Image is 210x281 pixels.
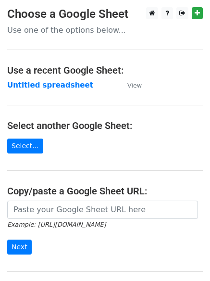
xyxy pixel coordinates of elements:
[127,82,142,89] small: View
[7,64,203,76] h4: Use a recent Google Sheet:
[7,221,106,228] small: Example: [URL][DOMAIN_NAME]
[7,120,203,131] h4: Select another Google Sheet:
[118,81,142,89] a: View
[7,25,203,35] p: Use one of the options below...
[7,81,93,89] a: Untitled spreadsheet
[7,7,203,21] h3: Choose a Google Sheet
[7,240,32,255] input: Next
[7,185,203,197] h4: Copy/paste a Google Sheet URL:
[7,139,43,153] a: Select...
[7,201,198,219] input: Paste your Google Sheet URL here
